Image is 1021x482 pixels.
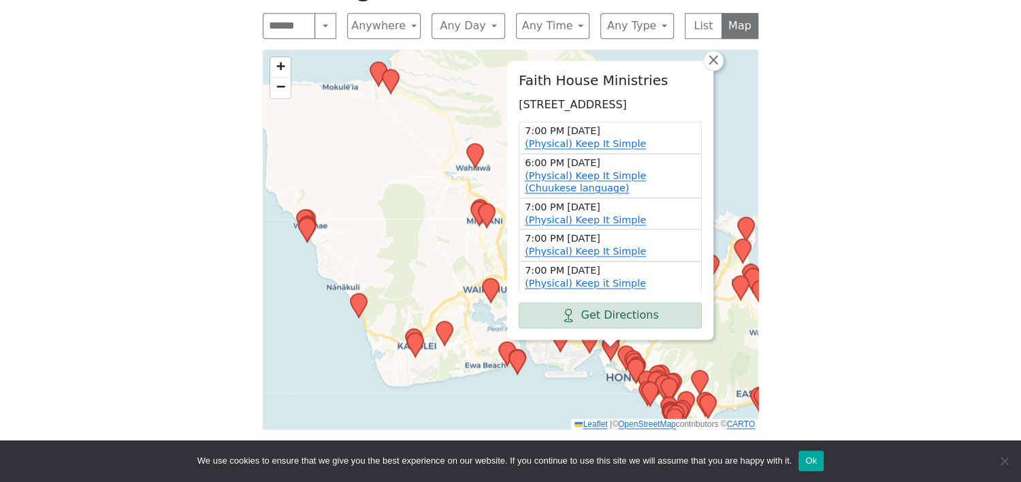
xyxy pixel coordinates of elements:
[703,51,724,71] a: Close popup
[525,214,646,225] a: (Physical) Keep It Simple
[525,264,696,277] time: 7:00 PM
[347,13,421,39] button: Anywhere
[722,13,759,39] button: Map
[567,125,600,138] span: [DATE]
[798,451,824,471] button: Ok
[525,201,696,214] time: 7:00 PM
[525,233,696,246] time: 7:00 PM
[519,303,702,329] a: Get Directions
[525,125,696,138] time: 7:00 PM
[685,13,722,39] button: List
[571,419,758,430] div: © contributors ©
[997,454,1011,468] span: No
[276,78,285,95] span: −
[314,13,336,39] button: Search
[567,157,600,170] span: [DATE]
[707,52,720,68] span: ×
[574,419,607,429] a: Leaflet
[600,13,674,39] button: Any Type
[519,73,702,89] h2: Faith House Ministries
[432,13,505,39] button: Any Day
[525,278,646,289] a: (Physical) Keep it Simple
[263,13,315,39] input: Search
[525,157,696,170] time: 6:00 PM
[618,419,676,429] a: OpenStreetMap
[525,138,646,149] a: (Physical) Keep It Simple
[567,201,600,214] span: [DATE]
[276,57,285,74] span: +
[610,419,612,429] span: |
[270,57,291,78] a: Zoom in
[567,233,600,246] span: [DATE]
[270,78,291,98] a: Zoom out
[516,13,589,39] button: Any Time
[197,454,792,468] span: We use cookies to ensure that we give you the best experience on our website. If you continue to ...
[525,170,646,194] a: (Physical) Keep It Simple (Chuukese language)
[567,264,600,277] span: [DATE]
[519,97,702,114] p: [STREET_ADDRESS]
[726,419,755,429] a: CARTO
[525,246,646,257] a: (Physical) Keep It Simple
